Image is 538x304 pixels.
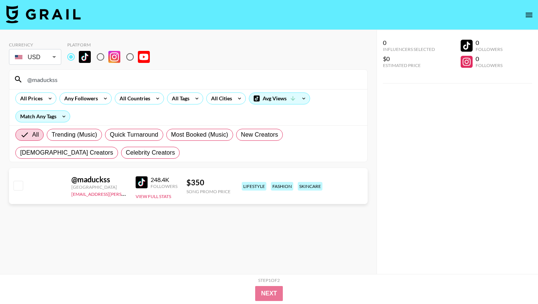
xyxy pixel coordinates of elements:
[186,178,231,187] div: $ 350
[271,182,293,191] div: fashion
[115,93,152,104] div: All Countries
[151,176,177,183] div: 248.4K
[71,190,182,197] a: [EMAIL_ADDRESS][PERSON_NAME][DOMAIN_NAME]
[258,277,280,283] div: Step 1 of 2
[383,39,435,46] div: 0
[71,184,127,190] div: [GEOGRAPHIC_DATA]
[9,42,61,48] div: Currency
[23,73,363,85] input: Search by User Name
[108,51,120,63] img: Instagram
[126,148,175,157] span: Celebrity Creators
[32,130,39,139] span: All
[171,130,228,139] span: Most Booked (Music)
[476,63,503,68] div: Followers
[110,130,158,139] span: Quick Turnaround
[138,51,150,63] img: YouTube
[167,93,191,104] div: All Tags
[52,130,97,139] span: Trending (Music)
[501,267,529,295] iframe: Drift Widget Chat Controller
[16,93,44,104] div: All Prices
[476,46,503,52] div: Followers
[207,93,234,104] div: All Cities
[242,182,266,191] div: lifestyle
[20,148,113,157] span: [DEMOGRAPHIC_DATA] Creators
[255,286,283,301] button: Next
[476,55,503,63] div: 0
[136,194,171,199] button: View Full Stats
[6,5,81,23] img: Grail Talent
[522,7,537,22] button: open drawer
[383,63,435,68] div: Estimated Price
[186,189,231,194] div: Song Promo Price
[249,93,310,104] div: Avg Views
[241,130,278,139] span: New Creators
[476,39,503,46] div: 0
[67,42,156,48] div: Platform
[10,51,60,64] div: USD
[60,93,99,104] div: Any Followers
[383,55,435,63] div: $0
[151,183,177,189] div: Followers
[16,111,70,122] div: Match Any Tags
[71,175,127,184] div: @ maduckss
[298,182,322,191] div: skincare
[136,176,148,188] img: TikTok
[79,51,91,63] img: TikTok
[383,46,435,52] div: Influencers Selected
